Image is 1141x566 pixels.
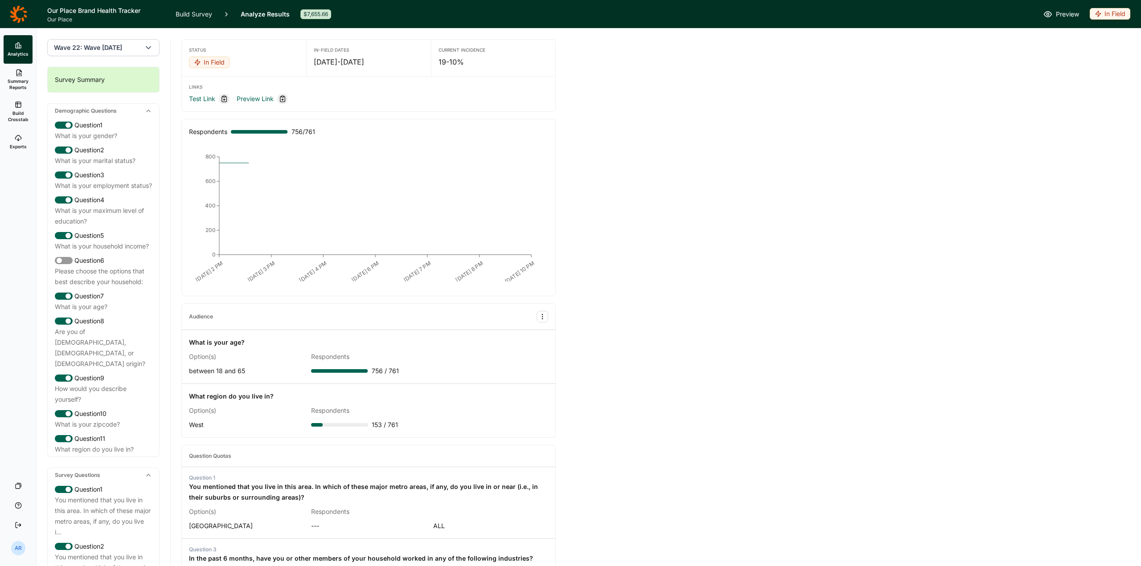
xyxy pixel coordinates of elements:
[300,9,331,19] div: $7,655.66
[55,155,152,166] div: What is your marital status?
[55,195,152,205] div: Question 4
[55,170,152,180] div: Question 3
[189,126,227,137] div: Respondents
[246,260,276,283] text: [DATE] 3 PM
[1056,9,1079,20] span: Preview
[55,433,152,444] div: Question 11
[54,43,122,52] span: Wave 22: Wave [DATE]
[504,260,536,285] text: [DATE] 10 PM
[55,130,152,141] div: What is your gender?
[219,94,230,104] div: Copy link
[189,84,548,90] div: Links
[48,67,159,92] div: Survey Summary
[189,481,548,503] div: You mentioned that you live in this area. In which of these major metro areas, if any, do you liv...
[350,260,380,283] text: [DATE] 6 PM
[189,506,304,517] div: Option(s)
[7,78,29,90] span: Summary Reports
[10,143,27,150] span: Exports
[48,104,159,118] div: Demographic Questions
[311,405,426,416] div: Respondents
[55,120,152,130] div: Question 1
[55,444,152,455] div: What region do you live in?
[1090,8,1130,20] div: In Field
[311,521,426,531] div: ---
[55,326,152,369] div: Are you of [DEMOGRAPHIC_DATA], [DEMOGRAPHIC_DATA], or [DEMOGRAPHIC_DATA] origin?
[311,506,426,517] div: Respondents
[11,541,25,555] div: AR
[189,405,304,416] div: Option(s)
[277,94,288,104] div: Copy link
[1043,9,1079,20] a: Preview
[55,495,152,537] div: You mentioned that you live in this area. In which of these major metro areas, if any, do you liv...
[55,180,152,191] div: What is your employment status?
[433,521,548,531] span: ALL
[55,419,152,430] div: What is your zipcode?
[314,47,423,53] div: In-Field Dates
[205,153,216,160] tspan: 800
[47,5,165,16] h1: Our Place Brand Health Tracker
[314,57,423,67] div: [DATE] - [DATE]
[55,316,152,326] div: Question 8
[55,301,152,312] div: What is your age?
[1090,8,1130,20] button: In Field
[189,57,230,69] button: In Field
[189,421,204,428] span: West
[189,351,304,362] div: Option(s)
[402,260,432,283] text: [DATE] 7 PM
[189,57,230,68] div: In Field
[212,251,216,258] tspan: 0
[372,419,398,430] span: 153 / 761
[55,230,152,241] div: Question 5
[189,546,533,553] div: Question 3
[189,474,548,481] div: Question 1
[55,541,152,552] div: Question 2
[189,47,299,53] div: Status
[55,484,152,495] div: Question 1
[439,57,548,67] div: 19-10%
[189,522,253,529] span: [GEOGRAPHIC_DATA]
[189,367,245,375] span: between 18 and 65
[55,241,152,252] div: What is your household income?
[55,383,152,405] div: How would you describe yourself?
[4,64,33,96] a: Summary Reports
[55,205,152,227] div: What is your maximum level of education?
[439,47,548,53] div: Current Incidence
[298,260,328,284] text: [DATE] 4 PM
[47,39,160,56] button: Wave 22: Wave [DATE]
[4,35,33,64] a: Analytics
[205,202,216,209] tspan: 400
[189,553,533,564] div: In the past 6 months, have you or other members of your household worked in any of the following ...
[55,145,152,155] div: Question 2
[205,178,216,184] tspan: 600
[48,468,159,482] div: Survey Questions
[47,16,165,23] span: Our Place
[205,227,216,233] tspan: 200
[189,452,231,460] div: Question Quotas
[189,313,213,320] div: Audience
[55,255,152,266] div: Question 6
[372,366,399,376] span: 756 / 761
[537,311,548,322] button: Audience Options
[7,110,29,122] span: Build Crosstab
[291,126,315,137] span: 756 / 761
[8,51,29,57] span: Analytics
[194,260,224,283] text: [DATE] 2 PM
[55,291,152,301] div: Question 7
[55,408,152,419] div: Question 10
[55,373,152,383] div: Question 9
[311,351,426,362] div: Respondents
[4,128,33,156] a: Exports
[4,96,33,128] a: Build Crosstab
[454,260,484,283] text: [DATE] 8 PM
[189,337,245,348] div: What is your age?
[55,266,152,287] div: Please choose the options that best describe your household:
[237,94,274,104] a: Preview Link
[189,94,215,104] a: Test Link
[189,391,274,402] div: What region do you live in?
